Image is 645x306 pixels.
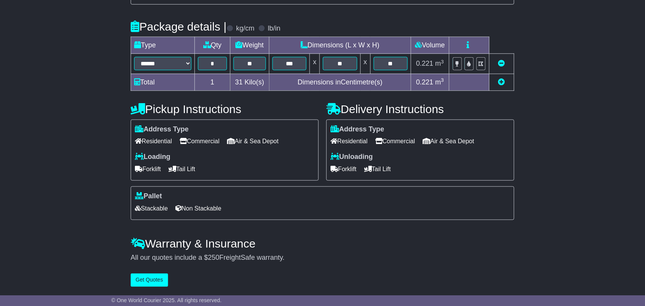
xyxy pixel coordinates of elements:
[326,103,514,115] h4: Delivery Instructions
[331,153,373,161] label: Unloading
[195,37,230,54] td: Qty
[169,163,195,175] span: Tail Lift
[175,202,221,214] span: Non Stackable
[131,20,227,33] h4: Package details |
[135,125,189,134] label: Address Type
[375,135,415,147] span: Commercial
[331,163,357,175] span: Forklift
[208,254,219,261] span: 250
[131,254,514,262] div: All our quotes include a $ FreightSafe warranty.
[360,54,370,74] td: x
[269,37,411,54] td: Dimensions (L x W x H)
[131,237,514,250] h4: Warranty & Insurance
[227,135,279,147] span: Air & Sea Depot
[331,135,368,147] span: Residential
[111,297,222,303] span: © One World Courier 2025. All rights reserved.
[235,78,243,86] span: 31
[195,74,230,91] td: 1
[441,59,444,65] sup: 3
[131,274,168,287] button: Get Quotes
[435,78,444,86] span: m
[416,60,433,67] span: 0.221
[131,103,319,115] h4: Pickup Instructions
[135,135,172,147] span: Residential
[269,74,411,91] td: Dimensions in Centimetre(s)
[230,74,269,91] td: Kilo(s)
[435,60,444,67] span: m
[364,163,391,175] span: Tail Lift
[411,37,449,54] td: Volume
[236,24,254,33] label: kg/cm
[131,74,195,91] td: Total
[135,192,162,201] label: Pallet
[131,37,195,54] td: Type
[441,77,444,83] sup: 3
[310,54,320,74] td: x
[498,60,505,67] a: Remove this item
[423,135,475,147] span: Air & Sea Depot
[498,78,505,86] a: Add new item
[180,135,219,147] span: Commercial
[268,24,280,33] label: lb/in
[230,37,269,54] td: Weight
[135,202,168,214] span: Stackable
[135,163,161,175] span: Forklift
[416,78,433,86] span: 0.221
[135,153,170,161] label: Loading
[331,125,384,134] label: Address Type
